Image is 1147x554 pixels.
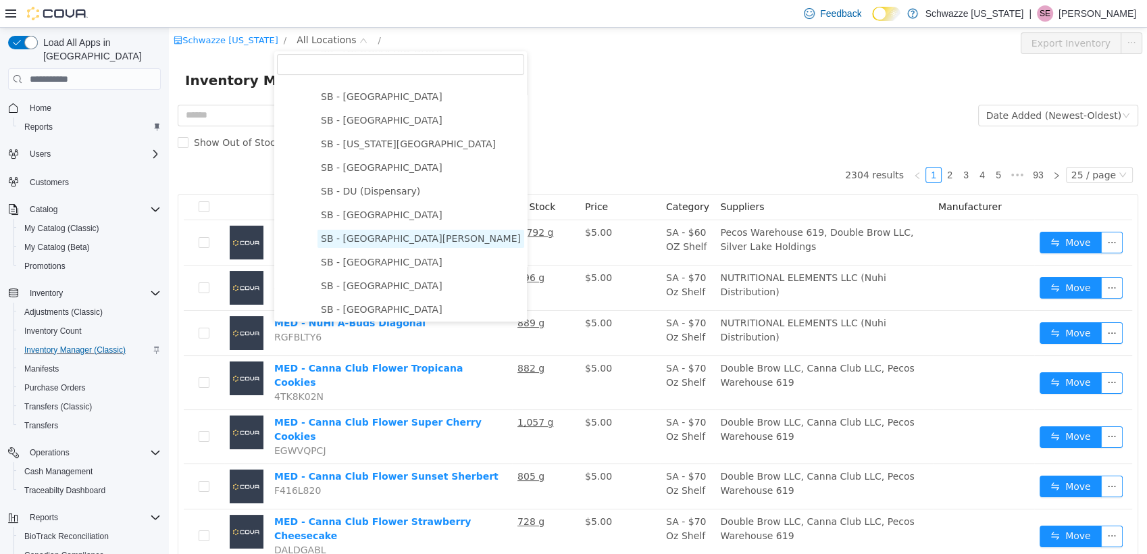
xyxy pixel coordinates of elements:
a: MED - NuHi A-Buds Diagonal [105,290,257,301]
button: My Catalog (Beta) [14,238,166,257]
span: Purchase Orders [19,380,161,396]
span: ••• [838,139,859,155]
td: SA - $70 Oz Shelf [492,283,546,328]
u: 1,792 g [349,199,384,210]
span: Suppliers [551,174,595,184]
span: Double Brow LLC, Canna Club LLC, Pecos Warehouse 619 [551,443,745,468]
span: Customers [30,177,69,188]
img: Cova [27,7,88,20]
img: MED - Canna Club Flower Super Cherry Cookies placeholder [61,388,95,422]
button: icon: swapMove [871,295,933,316]
button: icon: ellipsis [932,249,954,271]
a: 4 [806,140,821,155]
li: 3 [789,139,805,155]
a: Inventory Count [19,323,87,339]
span: Home [24,99,161,116]
i: icon: right [884,144,892,152]
span: $5.00 [416,335,443,346]
span: Transfers [19,418,161,434]
p: Schwazze [US_STATE] [925,5,1023,22]
li: 1 [757,139,773,155]
span: Inventory Manager (Classic) [24,345,126,355]
a: My Catalog (Classic) [19,220,105,236]
li: 93 [859,139,880,155]
span: SB - [GEOGRAPHIC_DATA] [152,253,274,263]
a: Manifests [19,361,64,377]
td: SA - $70 Oz Shelf [492,436,546,482]
span: SB - Fort Collins [149,202,355,220]
button: Reports [24,509,63,526]
span: F416L820 [105,457,152,468]
img: MED - Canna Club Flower Tropicana Cookies placeholder [61,334,95,368]
button: BioTrack Reconciliation [14,527,166,546]
span: Home [30,103,51,114]
span: My Catalog (Classic) [24,223,99,234]
span: SB - Commerce City [149,131,355,149]
span: Pecos Warehouse 619, Double Brow LLC, Silver Lake Holdings [551,199,744,224]
button: Operations [3,443,166,462]
a: MED - Canna Club Flower Tropicana Cookies [105,335,294,360]
button: Cash Management [14,462,166,481]
button: Catalog [24,201,63,218]
button: icon: ellipsis [932,295,954,316]
button: Manifests [14,359,166,378]
span: RGFBLTY6 [105,304,153,315]
span: Users [24,146,161,162]
span: Inventory Manager [16,42,170,64]
span: My Catalog (Beta) [24,242,90,253]
span: SE [1040,5,1050,22]
button: icon: ellipsis [952,5,973,26]
span: Inventory [30,288,63,299]
span: In Stock [349,174,386,184]
li: Next Page [880,139,896,155]
a: Purchase Orders [19,380,91,396]
a: Promotions [19,258,71,274]
span: Transfers [24,420,58,431]
button: icon: swapMove [871,448,933,470]
i: icon: down [950,143,958,153]
span: BioTrack Reconciliation [24,531,109,542]
span: Reports [24,122,53,132]
span: SB - Federal Heights [149,178,355,197]
span: $5.00 [416,488,443,499]
button: Home [3,98,166,118]
span: BioTrack Reconciliation [19,528,161,545]
li: 2 [773,139,789,155]
span: SB - [GEOGRAPHIC_DATA] [152,134,274,145]
img: MED - SilverLake Flower Sour Patch Kids placeholder [61,198,95,232]
span: NUTRITIONAL ELEMENTS LLC (Nuhi Distribution) [551,245,717,270]
span: SB - [GEOGRAPHIC_DATA][PERSON_NAME] [152,205,352,216]
span: / [209,7,212,18]
span: Manifests [24,363,59,374]
button: Users [3,145,166,163]
button: Reports [14,118,166,136]
i: icon: left [744,144,753,152]
span: EGWVQPCJ [105,418,157,428]
span: Customers [24,173,161,190]
span: Inventory Count [24,326,82,336]
a: 93 [860,140,879,155]
li: Next 5 Pages [838,139,859,155]
img: MED - NuHi A-Buds Tropicana Cookies placeholder [61,243,95,277]
a: MED - Canna Club Flower Sunset Sherbert [105,443,330,454]
button: My Catalog (Classic) [14,219,166,238]
i: icon: down [190,9,199,18]
button: Inventory Manager (Classic) [14,341,166,359]
td: SA - $70 Oz Shelf [492,328,546,382]
a: Reports [19,119,58,135]
span: SB - Highlands [149,273,355,291]
span: All Locations [128,5,187,20]
u: 896 g [349,245,376,255]
span: DALDGABL [105,517,157,528]
span: Transfers (Classic) [24,401,92,412]
span: SB - Boulder [149,60,355,78]
input: filter select [108,26,355,47]
li: Previous Page [740,139,757,155]
span: SB - [US_STATE][GEOGRAPHIC_DATA] [152,111,327,122]
span: Dark Mode [872,21,873,22]
span: Promotions [24,261,66,272]
div: Stacey Edwards [1037,5,1053,22]
a: Adjustments (Classic) [19,304,108,320]
span: SB - [GEOGRAPHIC_DATA] [152,64,274,74]
button: Inventory [3,284,166,303]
